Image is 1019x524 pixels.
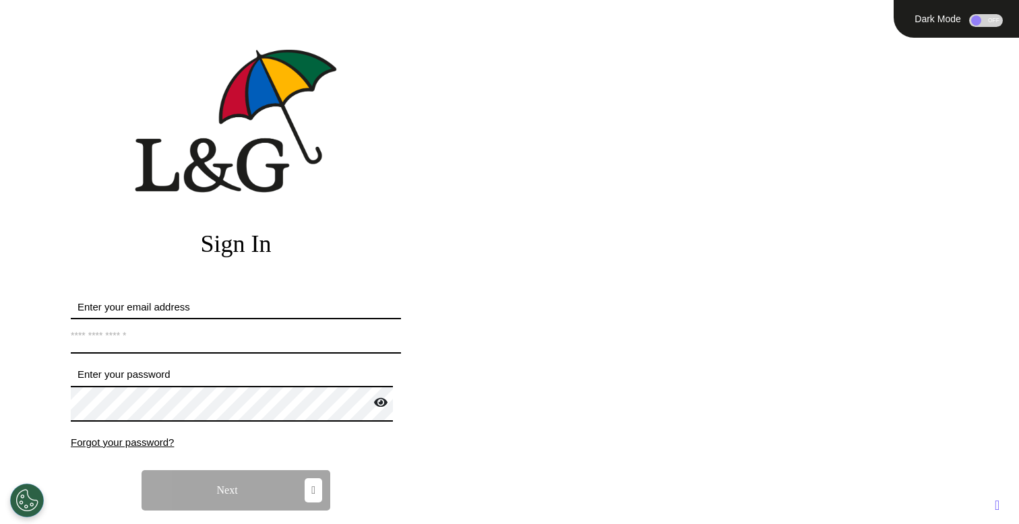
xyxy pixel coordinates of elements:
[217,485,238,496] span: Next
[10,484,44,517] button: Open Preferences
[499,117,1019,156] div: TRANSFORM.
[499,78,1019,117] div: EMPOWER.
[910,14,966,24] div: Dark Mode
[969,14,1003,27] div: OFF
[71,367,401,383] label: Enter your password
[499,39,1019,78] div: ENGAGE.
[71,300,401,315] label: Enter your email address
[71,436,174,448] span: Forgot your password?
[135,49,337,193] img: company logo
[71,230,401,259] h2: Sign In
[142,470,330,511] button: Next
